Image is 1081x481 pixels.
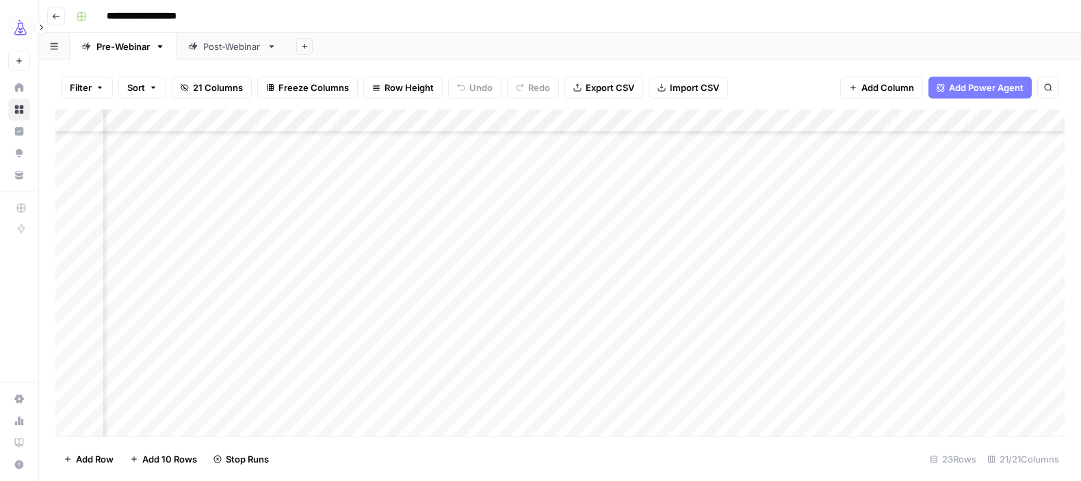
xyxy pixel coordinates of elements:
button: Stop Runs [205,448,277,470]
a: Your Data [8,164,30,186]
button: Undo [448,77,502,99]
button: Filter [61,77,113,99]
span: Row Height [385,81,434,94]
button: Add Column [840,77,923,99]
span: Filter [70,81,92,94]
a: Browse [8,99,30,120]
img: AirOps Growth Logo [8,16,33,40]
div: 21/21 Columns [982,448,1065,470]
div: 23 Rows [924,448,982,470]
div: Pre-Webinar [96,40,150,53]
a: Usage [8,410,30,432]
button: Add 10 Rows [122,448,205,470]
button: Import CSV [649,77,728,99]
button: Add Power Agent [928,77,1032,99]
a: Post-Webinar [177,33,288,60]
span: Redo [528,81,550,94]
span: Export CSV [586,81,634,94]
span: 21 Columns [193,81,243,94]
button: Help + Support [8,454,30,476]
button: Export CSV [564,77,643,99]
button: Add Row [55,448,122,470]
button: Freeze Columns [257,77,358,99]
button: 21 Columns [172,77,252,99]
span: Stop Runs [226,452,269,466]
span: Sort [127,81,145,94]
span: Add Column [861,81,914,94]
span: Undo [469,81,493,94]
a: Learning Hub [8,432,30,454]
a: Insights [8,120,30,142]
span: Import CSV [670,81,719,94]
button: Workspace: AirOps Growth [8,11,30,45]
span: Add Row [76,452,114,466]
span: Freeze Columns [278,81,349,94]
button: Sort [118,77,166,99]
a: Home [8,77,30,99]
a: Settings [8,388,30,410]
a: Opportunities [8,142,30,164]
button: Redo [507,77,559,99]
span: Add Power Agent [949,81,1024,94]
div: Post-Webinar [203,40,261,53]
a: Pre-Webinar [70,33,177,60]
span: Add 10 Rows [142,452,197,466]
button: Row Height [363,77,443,99]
